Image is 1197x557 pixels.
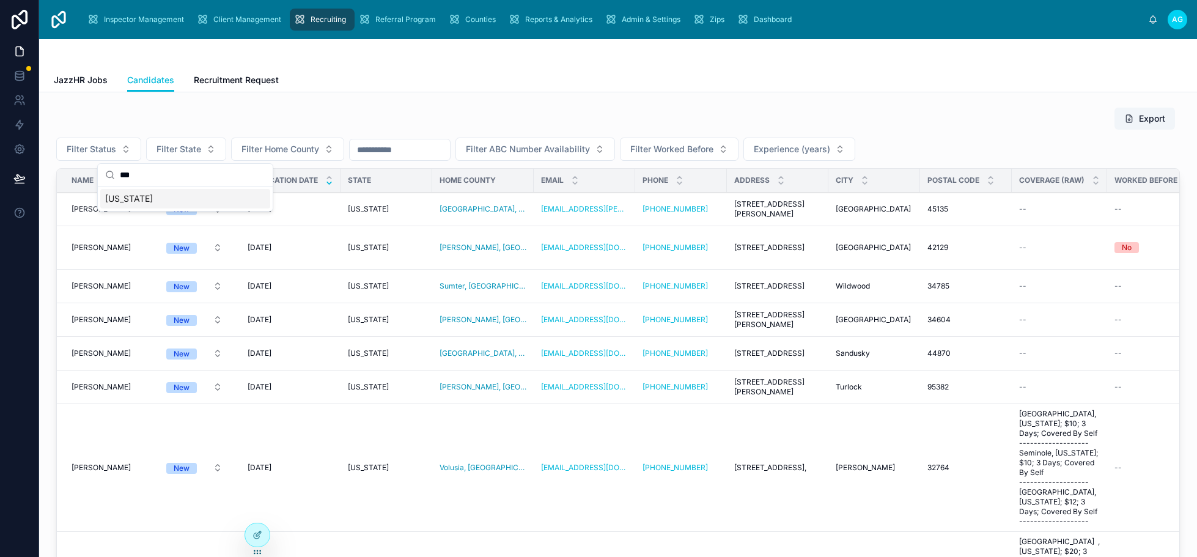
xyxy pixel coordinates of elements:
[927,175,979,185] span: Postal Code
[1019,204,1026,214] span: --
[927,463,949,473] span: 32764
[72,463,131,473] span: [PERSON_NAME]
[743,138,855,161] button: Select Button
[248,349,271,358] span: [DATE]
[1019,349,1026,358] span: --
[466,143,590,155] span: Filter ABC Number Availability
[836,204,911,214] span: [GEOGRAPHIC_DATA]
[72,204,131,214] span: [PERSON_NAME]
[733,9,800,31] a: Dashboard
[541,243,628,253] a: [EMAIL_ADDRESS][DOMAIN_NAME]
[157,376,232,398] button: Select Button
[72,243,131,253] span: [PERSON_NAME]
[927,382,1004,392] a: 95382
[72,382,141,392] a: [PERSON_NAME]
[504,9,601,31] a: Reports & Analytics
[734,310,821,330] a: [STREET_ADDRESS][PERSON_NAME]
[440,243,526,253] a: [PERSON_NAME], [GEOGRAPHIC_DATA]
[643,281,720,291] a: [PHONE_NUMBER]
[290,9,355,31] a: Recruiting
[710,15,724,24] span: Zips
[1114,382,1122,392] span: --
[248,175,318,185] span: Application Date
[440,382,526,392] a: [PERSON_NAME], [GEOGRAPHIC_DATA]
[440,315,526,325] a: [PERSON_NAME], [GEOGRAPHIC_DATA]
[348,175,371,185] span: State
[194,69,279,94] a: Recruitment Request
[248,281,333,291] a: [DATE]
[541,204,628,214] a: [EMAIL_ADDRESS][PERSON_NAME][DOMAIN_NAME]
[734,463,806,473] span: [STREET_ADDRESS],
[248,315,333,325] a: [DATE]
[1019,243,1026,253] span: --
[734,377,821,397] a: [STREET_ADDRESS][PERSON_NAME]
[355,9,444,31] a: Referral Program
[541,349,628,358] a: [EMAIL_ADDRESS][DOMAIN_NAME]
[127,74,174,86] span: Candidates
[836,349,913,358] a: Sandusky
[927,281,1004,291] a: 34785
[156,308,233,331] a: Select Button
[348,349,389,358] span: [US_STATE]
[643,315,720,325] a: [PHONE_NUMBER]
[643,349,708,358] a: [PHONE_NUMBER]
[1114,315,1122,325] span: --
[836,281,870,291] span: Wildwood
[1114,204,1122,214] span: --
[620,138,738,161] button: Select Button
[927,349,1004,358] a: 44870
[1114,463,1193,473] a: --
[541,382,628,392] a: [EMAIL_ADDRESS][DOMAIN_NAME]
[734,175,770,185] span: Address
[927,204,948,214] span: 45135
[1019,409,1100,526] a: [GEOGRAPHIC_DATA], [US_STATE]; $10; 3 Days; Covered By Self ------------------- Seminole, [US_STA...
[1019,315,1100,325] a: --
[348,204,425,214] a: [US_STATE]
[157,143,201,155] span: Filter State
[194,74,279,86] span: Recruitment Request
[440,175,496,185] span: Home County
[248,243,333,253] a: [DATE]
[643,463,720,473] a: [PHONE_NUMBER]
[440,281,526,291] a: Sumter, [GEOGRAPHIC_DATA]
[541,175,564,185] span: Email
[348,204,389,214] span: [US_STATE]
[157,309,232,331] button: Select Button
[174,281,190,292] div: New
[72,382,131,392] span: [PERSON_NAME]
[174,382,190,393] div: New
[1114,204,1193,214] a: --
[927,204,1004,214] a: 45135
[455,138,615,161] button: Select Button
[156,375,233,399] a: Select Button
[156,275,233,298] a: Select Button
[83,9,193,31] a: Inspector Management
[1172,15,1183,24] span: AG
[157,237,232,259] button: Select Button
[348,243,425,253] a: [US_STATE]
[1114,349,1193,358] a: --
[193,9,290,31] a: Client Management
[836,204,913,214] a: [GEOGRAPHIC_DATA]
[67,143,116,155] span: Filter Status
[72,243,141,253] a: [PERSON_NAME]
[1019,349,1100,358] a: --
[248,315,271,325] span: [DATE]
[643,463,708,473] a: [PHONE_NUMBER]
[622,15,680,24] span: Admin & Settings
[156,236,233,259] a: Select Button
[440,463,526,473] a: Volusia, [GEOGRAPHIC_DATA]
[643,382,720,392] a: [PHONE_NUMBER]
[440,204,526,214] a: [GEOGRAPHIC_DATA], [GEOGRAPHIC_DATA]
[146,138,226,161] button: Select Button
[54,74,108,86] span: JazzHR Jobs
[248,281,271,291] span: [DATE]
